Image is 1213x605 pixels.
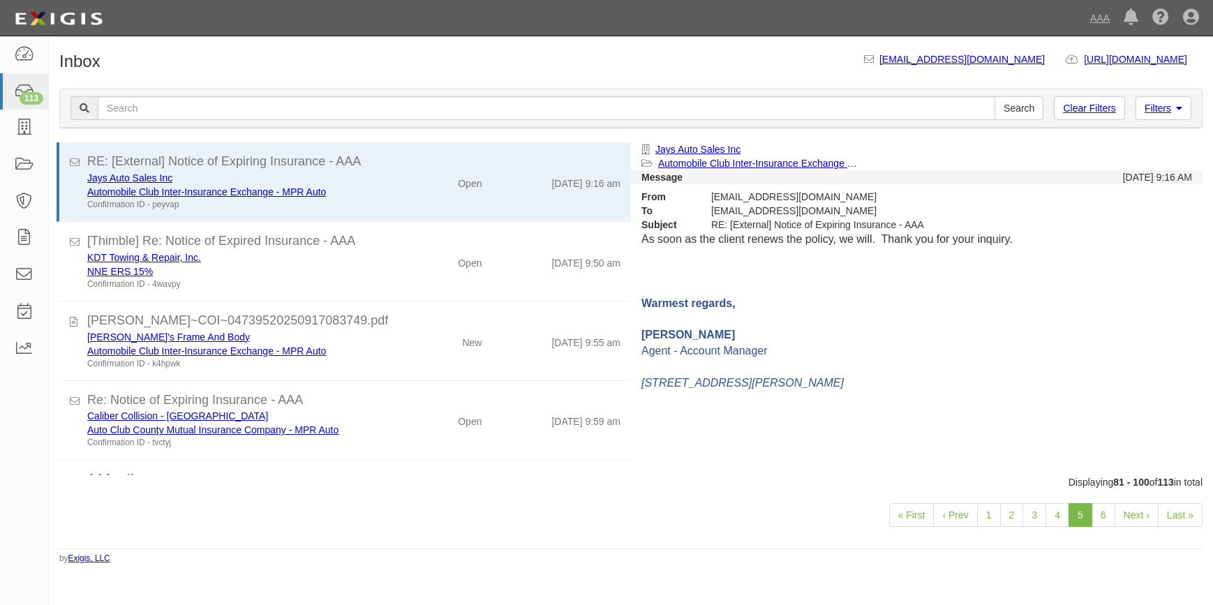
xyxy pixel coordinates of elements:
[1115,503,1159,527] a: Next ›
[641,329,735,341] span: [PERSON_NAME]
[641,345,768,357] span: Agent - Account Manager
[87,410,268,421] a: Caliber Collision - [GEOGRAPHIC_DATA]
[87,331,250,343] a: [PERSON_NAME]'s Frame And Body
[462,330,482,350] div: New
[701,204,1049,218] div: agreement-t3xxyp@ace.complianz.com
[49,475,1213,489] div: Displaying of in total
[87,278,389,290] div: Confirmation ID - 4wavpy
[1157,477,1173,488] b: 113
[87,199,389,211] div: Confirmation ID - peyvap
[631,204,701,218] strong: To
[59,553,110,565] small: by
[933,503,977,527] a: ‹ Prev
[458,171,482,191] div: Open
[1136,96,1191,120] a: Filters
[68,553,110,563] a: Exigis, LLC
[59,52,101,70] h1: Inbox
[1069,503,1092,527] a: 5
[551,171,620,191] div: [DATE] 9:16 am
[87,232,620,251] div: [Thimble] Re: Notice of Expired Insurance - AAA
[87,153,620,171] div: RE: [External] Notice of Expiring Insurance - AAA
[87,437,389,449] div: Confirmation ID - tvctyj
[551,409,620,428] div: [DATE] 9:59 am
[1158,503,1203,527] a: Last »
[1022,503,1046,527] a: 3
[658,158,897,169] a: Automobile Club Inter-Insurance Exchange - MPR Auto
[1084,54,1203,65] a: [URL][DOMAIN_NAME]
[1123,170,1192,184] div: [DATE] 9:16 AM
[1054,96,1124,120] a: Clear Filters
[458,409,482,428] div: Open
[10,6,107,31] img: logo-5460c22ac91f19d4615b14bd174203de0afe785f0fc80cf4dbbc73dc1793850b.png
[1000,503,1024,527] a: 2
[977,503,1001,527] a: 1
[889,503,935,527] a: « First
[87,252,201,263] a: KDT Towing & Repair, Inc.
[87,470,620,488] div: AAA.pdf
[87,344,389,358] div: Automobile Club Inter-Insurance Exchange - MPR Auto
[1083,4,1117,32] a: AAA
[995,96,1043,120] input: Search
[641,377,844,389] span: [STREET_ADDRESS][PERSON_NAME]
[1113,477,1149,488] b: 81 - 100
[20,92,43,105] div: 113
[87,266,153,277] a: NNE ERS 15%
[1092,503,1115,527] a: 6
[87,186,326,197] a: Automobile Club Inter-Insurance Exchange - MPR Auto
[631,218,701,232] strong: Subject
[701,190,1049,204] div: [EMAIL_ADDRESS][DOMAIN_NAME]
[641,232,1192,248] p: As soon as the client renews the policy, we will. Thank you for your inquiry.
[655,144,741,155] a: Jays Auto Sales Inc
[1045,503,1069,527] a: 4
[879,54,1045,65] a: [EMAIL_ADDRESS][DOMAIN_NAME]
[87,330,389,344] div: Steve's Frame And Body
[1152,10,1169,27] i: Help Center - Complianz
[87,424,338,435] a: Auto Club County Mutual Insurance Company - MPR Auto
[551,330,620,350] div: [DATE] 9:55 am
[631,190,701,204] strong: From
[87,345,326,357] a: Automobile Club Inter-Insurance Exchange - MPR Auto
[641,172,683,183] strong: Message
[551,251,620,270] div: [DATE] 9:50 am
[87,312,620,330] div: STEVES~COI~04739520250917083749.pdf
[701,218,1049,232] div: RE: [External] Notice of Expiring Insurance - AAA
[458,251,482,270] div: Open
[87,358,389,370] div: Confirmation ID - k4hpwk
[87,391,620,410] div: Re: Notice of Expiring Insurance - AAA
[87,172,172,184] a: Jays Auto Sales Inc
[641,297,736,309] span: Warmest regards,
[98,96,995,120] input: Search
